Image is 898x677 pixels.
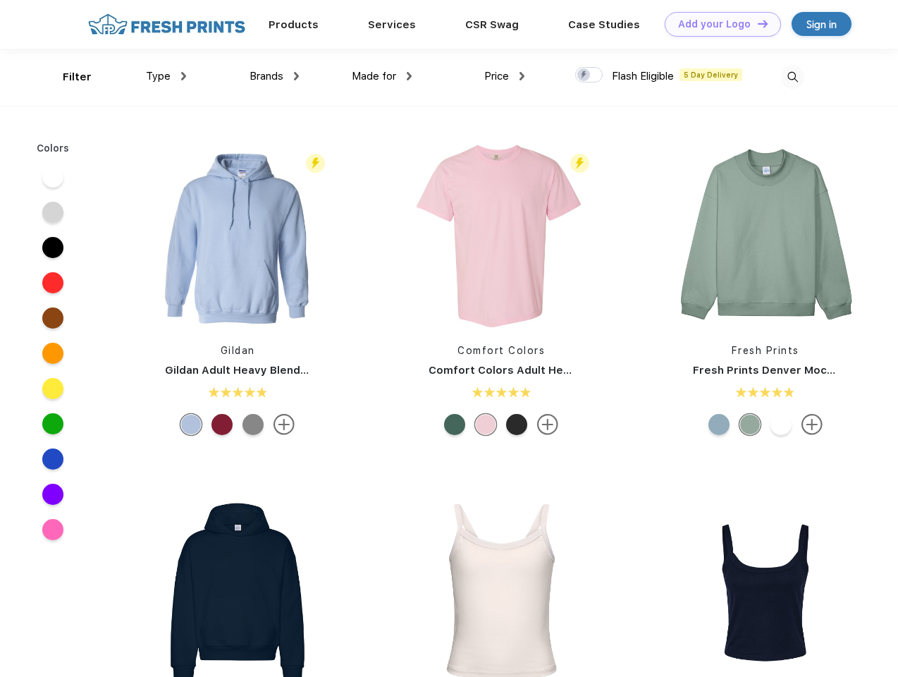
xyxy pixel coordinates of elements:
[806,16,837,32] div: Sign in
[407,72,412,80] img: dropdown.png
[242,414,264,435] div: Sport Grey
[269,18,319,31] a: Products
[612,70,674,83] span: Flash Eligible
[63,69,92,85] div: Filter
[250,70,283,83] span: Brands
[792,12,851,36] a: Sign in
[770,414,792,435] div: White
[732,345,799,356] a: Fresh Prints
[407,142,595,329] img: func=resize&h=266
[211,414,233,435] div: Cardinal Red
[679,68,742,81] span: 5 Day Delivery
[475,414,496,435] div: Blossom
[181,72,186,80] img: dropdown.png
[180,414,202,435] div: Light Blue
[144,142,331,329] img: func=resize&h=266
[221,345,255,356] a: Gildan
[708,414,730,435] div: Slate Blue
[537,414,558,435] img: more.svg
[165,364,473,377] a: Gildan Adult Heavy Blend 8 Oz. 50/50 Hooded Sweatshirt
[306,154,325,173] img: flash_active_toggle.svg
[146,70,171,83] span: Type
[273,414,295,435] img: more.svg
[294,72,299,80] img: dropdown.png
[457,345,545,356] a: Comfort Colors
[26,141,80,156] div: Colors
[484,70,509,83] span: Price
[801,414,823,435] img: more.svg
[429,364,659,377] a: Comfort Colors Adult Heavyweight T-Shirt
[352,70,396,83] span: Made for
[672,142,859,329] img: func=resize&h=266
[444,414,465,435] div: Light Green
[506,414,527,435] div: Pepper
[570,154,589,173] img: flash_active_toggle.svg
[678,18,751,30] div: Add your Logo
[519,72,524,80] img: dropdown.png
[758,20,768,28] img: DT
[781,66,804,89] img: desktop_search.svg
[739,414,761,435] div: Sage Green
[84,12,250,37] img: fo%20logo%202.webp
